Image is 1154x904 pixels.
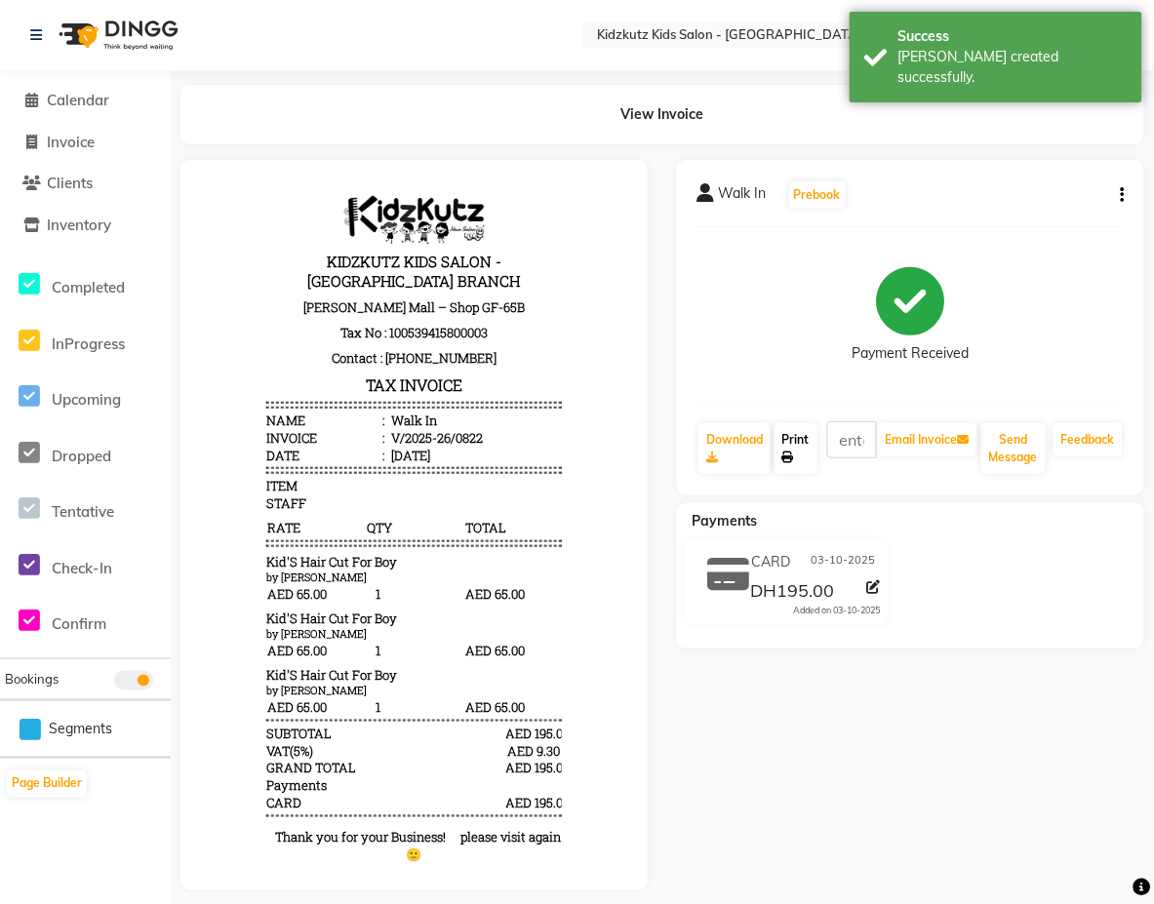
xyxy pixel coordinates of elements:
[49,719,112,739] span: Segments
[306,545,362,563] div: AED 195.00
[5,671,59,687] span: Bookings
[66,391,167,405] small: by [PERSON_NAME]
[66,250,184,267] div: Invoice
[66,338,163,358] span: RATE
[182,267,184,285] span: :
[52,390,121,409] span: Upcoming
[66,115,361,140] p: [PERSON_NAME] Mall – Shop GF-65B
[52,278,125,296] span: Completed
[981,423,1046,474] button: Send Message
[5,215,166,237] a: Inventory
[789,181,846,209] button: Prebook
[187,267,230,285] div: [DATE]
[66,232,184,250] div: Name
[775,423,817,474] a: Print
[66,504,167,518] small: by [PERSON_NAME]
[94,563,109,580] span: 5%
[5,173,166,195] a: Clients
[66,448,167,461] small: by [PERSON_NAME]
[52,502,114,521] span: Tentative
[66,615,101,633] span: CARD
[66,649,361,685] p: ‎ ‎ ‎ Thank you for your Business!‎ ‎ ‎ ‎ ‎ please visit again 🙂
[66,580,156,598] div: GRAND TOTAL
[66,68,361,115] h3: KIDZKUTZ KIDS SALON - [GEOGRAPHIC_DATA] BRANCH
[718,183,766,211] span: Walk In
[692,512,757,530] span: Payments
[66,563,90,580] span: VAT
[306,615,362,633] div: AED 195.00
[66,563,113,580] div: ( )
[66,461,163,481] span: AED 65.00
[66,267,184,285] div: Date
[47,174,93,192] span: Clients
[47,133,95,151] span: Invoice
[52,614,106,633] span: Confirm
[180,85,1144,144] div: View Invoice
[66,430,197,448] span: Kid'S Hair Cut For Boy
[191,685,222,702] span: Sales
[66,518,163,537] span: AED 65.00
[66,598,127,615] div: Payments
[306,580,362,598] div: AED 195.00
[66,545,132,563] div: SUBTOTAL
[66,166,361,191] p: Contact : [PHONE_NUMBER]
[66,140,361,166] p: Tax No : 100539415800003
[827,421,877,458] input: enter email
[66,315,106,333] span: STAFF
[264,461,361,481] span: AED 65.00
[878,423,977,456] button: Email Invoice
[166,461,262,481] span: 1
[47,91,109,109] span: Calendar
[306,563,362,580] div: AED 9.30
[47,216,111,234] span: Inventory
[1054,423,1123,456] a: Feedback
[140,16,287,64] img: file_1752475529546.jpg
[187,250,283,267] div: V/2025-26/0822
[5,132,166,154] a: Invoice
[50,8,183,62] img: logo
[52,334,125,353] span: InProgress
[166,518,262,537] span: 1
[264,338,361,358] span: TOTAL
[698,423,771,474] a: Download
[52,559,112,577] span: Check-In
[5,90,166,112] a: Calendar
[66,191,361,219] h3: TAX INVOICE
[66,487,197,504] span: Kid'S Hair Cut For Boy
[182,250,184,267] span: :
[182,232,184,250] span: :
[751,579,835,607] span: DH195.00
[7,770,87,798] button: Page Builder
[66,373,197,391] span: Kid'S Hair Cut For Boy
[166,405,262,424] span: 1
[187,232,237,250] div: Walk In
[166,338,262,358] span: QTY
[898,47,1128,88] div: Bill created successfully.
[812,552,876,572] span: 03-10-2025
[264,405,361,424] span: AED 65.00
[66,405,163,424] span: AED 65.00
[264,518,361,537] span: AED 65.00
[752,552,791,572] span: CARD
[66,685,361,702] div: Generated By : at [DATE] 3:10 PM
[52,447,111,465] span: Dropped
[66,297,98,315] span: ITEM
[794,604,881,617] div: Added on 03-10-2025
[898,26,1128,47] div: Success
[853,344,970,365] div: Payment Received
